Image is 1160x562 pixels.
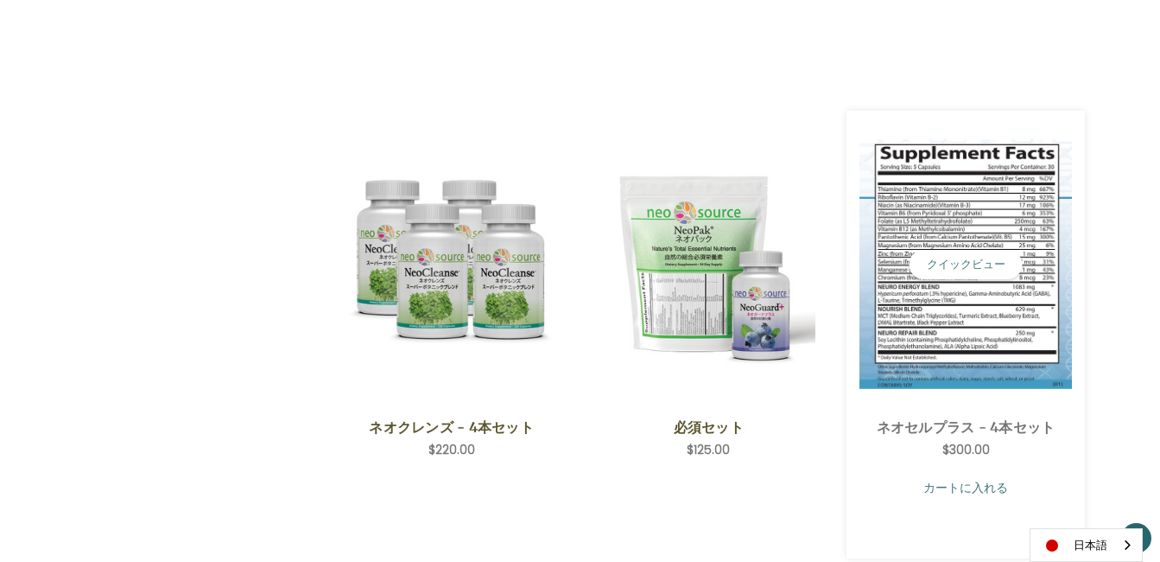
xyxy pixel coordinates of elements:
a: ネオクレンズ - 4本セット [354,417,548,437]
img: ネオクレンズ - 4本セット [345,157,558,371]
span: $220.00 [428,441,475,458]
a: ネオセルプラス - 4本セット [869,417,1063,437]
img: 必須セット [602,157,815,371]
a: 必須セット [612,417,806,437]
a: NeoCell Plus - 4 Save Set,$300.00 [859,124,1073,405]
button: クイックビュー [910,250,1023,279]
a: NeoCleanse - 4 Save Set,$220.00 [345,124,558,405]
a: Essential Set,$125.00 [602,124,815,405]
a: 日本語 [1030,529,1142,561]
span: $300.00 [942,441,990,458]
a: カートに入れる [859,471,1073,504]
div: Language [1030,528,1143,562]
span: $125.00 [687,441,730,458]
aside: Language selected: 日本語 [1030,528,1143,562]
